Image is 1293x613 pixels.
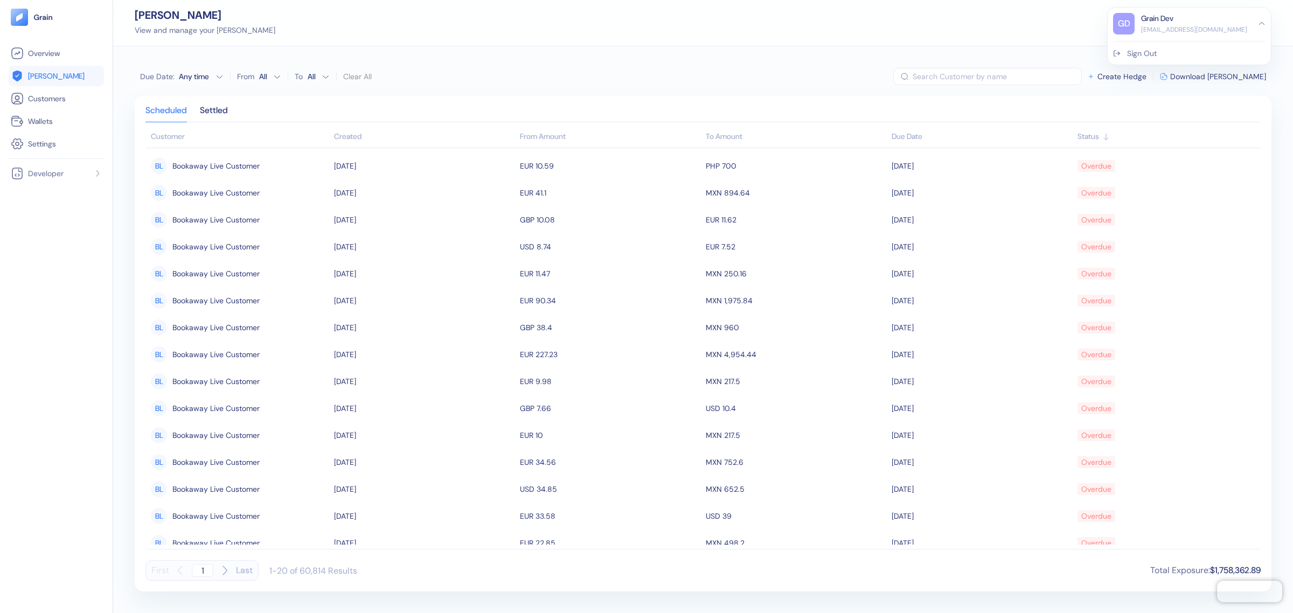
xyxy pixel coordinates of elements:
[256,68,281,85] button: From
[151,239,167,255] div: BL
[889,287,1075,314] td: [DATE]
[889,233,1075,260] td: [DATE]
[28,48,60,59] span: Overview
[703,341,889,368] td: MXN 4,954.44
[172,399,260,417] span: Bookaway Live Customer
[1141,25,1247,34] div: [EMAIL_ADDRESS][DOMAIN_NAME]
[703,449,889,476] td: MXN 752.6
[172,534,260,552] span: Bookaway Live Customer
[140,71,175,82] span: Due Date :
[135,25,275,36] div: View and manage your [PERSON_NAME]
[889,206,1075,233] td: [DATE]
[151,212,167,228] div: BL
[151,319,167,336] div: BL
[11,9,28,26] img: logo-tablet-V2.svg
[172,372,260,391] span: Bookaway Live Customer
[172,264,260,283] span: Bookaway Live Customer
[889,260,1075,287] td: [DATE]
[517,476,703,503] td: USD 34.85
[331,530,517,556] td: [DATE]
[517,152,703,179] td: EUR 10.59
[33,13,53,21] img: logo
[1170,73,1266,80] span: Download [PERSON_NAME]
[1081,211,1111,229] div: Overdue
[331,395,517,422] td: [DATE]
[145,127,331,148] th: Customer
[517,287,703,314] td: EUR 90.34
[703,368,889,395] td: MXN 217.5
[517,449,703,476] td: EUR 34.56
[1081,399,1111,417] div: Overdue
[517,503,703,530] td: EUR 33.58
[1217,581,1282,602] iframe: Chatra live chat
[889,152,1075,179] td: [DATE]
[172,507,260,525] span: Bookaway Live Customer
[889,476,1075,503] td: [DATE]
[517,206,703,233] td: GBP 10.08
[517,233,703,260] td: USD 8.74
[172,345,260,364] span: Bookaway Live Customer
[151,292,167,309] div: BL
[151,427,167,443] div: BL
[11,92,102,105] a: Customers
[172,184,260,202] span: Bookaway Live Customer
[703,530,889,556] td: MXN 498.2
[1077,131,1255,142] div: Sort ascending
[1081,453,1111,471] div: Overdue
[1081,318,1111,337] div: Overdue
[28,116,53,127] span: Wallets
[1081,480,1111,498] div: Overdue
[331,368,517,395] td: [DATE]
[889,530,1075,556] td: [DATE]
[172,238,260,256] span: Bookaway Live Customer
[517,530,703,556] td: EUR 22.85
[703,127,889,148] th: To Amount
[295,73,303,80] label: To
[1081,507,1111,525] div: Overdue
[151,400,167,416] div: BL
[331,287,517,314] td: [DATE]
[517,422,703,449] td: EUR 10
[151,185,167,201] div: BL
[237,73,254,80] label: From
[889,395,1075,422] td: [DATE]
[172,426,260,444] span: Bookaway Live Customer
[151,560,169,581] button: First
[1160,73,1266,80] button: Download [PERSON_NAME]
[11,137,102,150] a: Settings
[151,158,167,174] div: BL
[172,318,260,337] span: Bookaway Live Customer
[703,314,889,341] td: MXN 960
[269,565,357,576] div: 1-20 of 60,814 Results
[703,476,889,503] td: MXN 652.5
[331,206,517,233] td: [DATE]
[703,206,889,233] td: EUR 11.62
[1141,13,1173,24] div: Grain Dev
[1081,291,1111,310] div: Overdue
[517,341,703,368] td: EUR 227.23
[1113,13,1135,34] div: GD
[151,508,167,524] div: BL
[140,71,224,82] button: Due Date:Any time
[1081,238,1111,256] div: Overdue
[305,68,330,85] button: To
[172,291,260,310] span: Bookaway Live Customer
[145,107,187,122] div: Scheduled
[703,503,889,530] td: USD 39
[517,395,703,422] td: GBP 7.66
[11,69,102,82] a: [PERSON_NAME]
[151,346,167,363] div: BL
[703,233,889,260] td: EUR 7.52
[28,168,64,179] span: Developer
[151,266,167,282] div: BL
[703,422,889,449] td: MXN 217.5
[331,476,517,503] td: [DATE]
[889,341,1075,368] td: [DATE]
[517,314,703,341] td: GBP 38.4
[703,260,889,287] td: MXN 250.16
[151,454,167,470] div: BL
[889,503,1075,530] td: [DATE]
[172,453,260,471] span: Bookaway Live Customer
[1081,426,1111,444] div: Overdue
[1081,372,1111,391] div: Overdue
